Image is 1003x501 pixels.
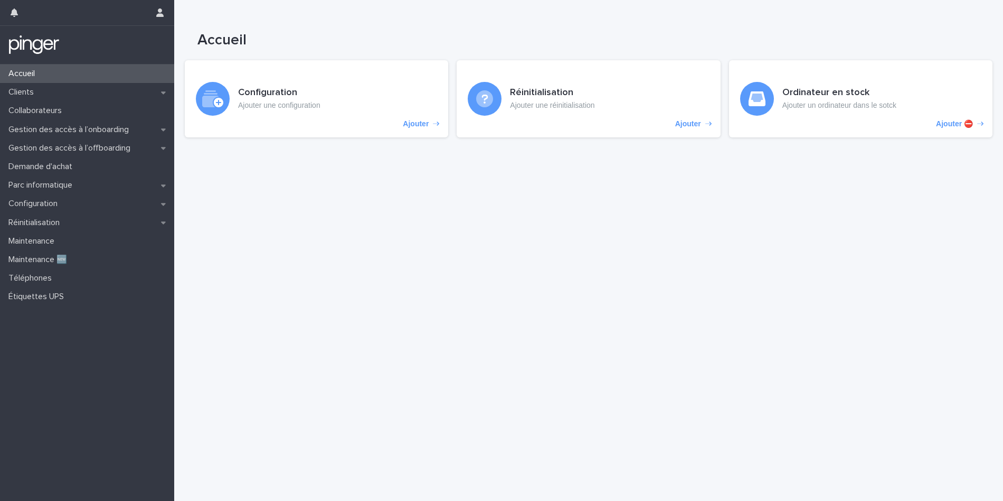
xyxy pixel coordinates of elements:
p: Configuration [4,199,66,209]
p: Gestion des accès à l’onboarding [4,125,137,135]
a: Ajouter ⛔️ [729,60,992,137]
p: Ajouter [403,119,429,128]
p: Téléphones [4,273,60,283]
h3: Réinitialisation [510,87,594,99]
h3: Configuration [238,87,320,99]
a: Ajouter [457,60,720,137]
p: Ajouter ⛔️ [936,119,973,128]
p: Accueil [4,69,43,79]
a: Ajouter [185,60,448,137]
p: Gestion des accès à l’offboarding [4,143,139,153]
p: Ajouter un ordinateur dans le sotck [782,101,896,110]
p: Étiquettes UPS [4,292,72,302]
p: Ajouter une réinitialisation [510,101,594,110]
p: Parc informatique [4,180,81,190]
p: Ajouter [675,119,701,128]
p: Demande d'achat [4,162,81,172]
p: Ajouter une configuration [238,101,320,110]
h1: Accueil [197,32,712,50]
p: Clients [4,87,42,97]
p: Maintenance [4,236,63,246]
h3: Ordinateur en stock [782,87,896,99]
img: mTgBEunGTSyRkCgitkcU [8,34,60,55]
p: Réinitialisation [4,218,68,228]
p: Collaborateurs [4,106,70,116]
p: Maintenance 🆕 [4,255,75,265]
